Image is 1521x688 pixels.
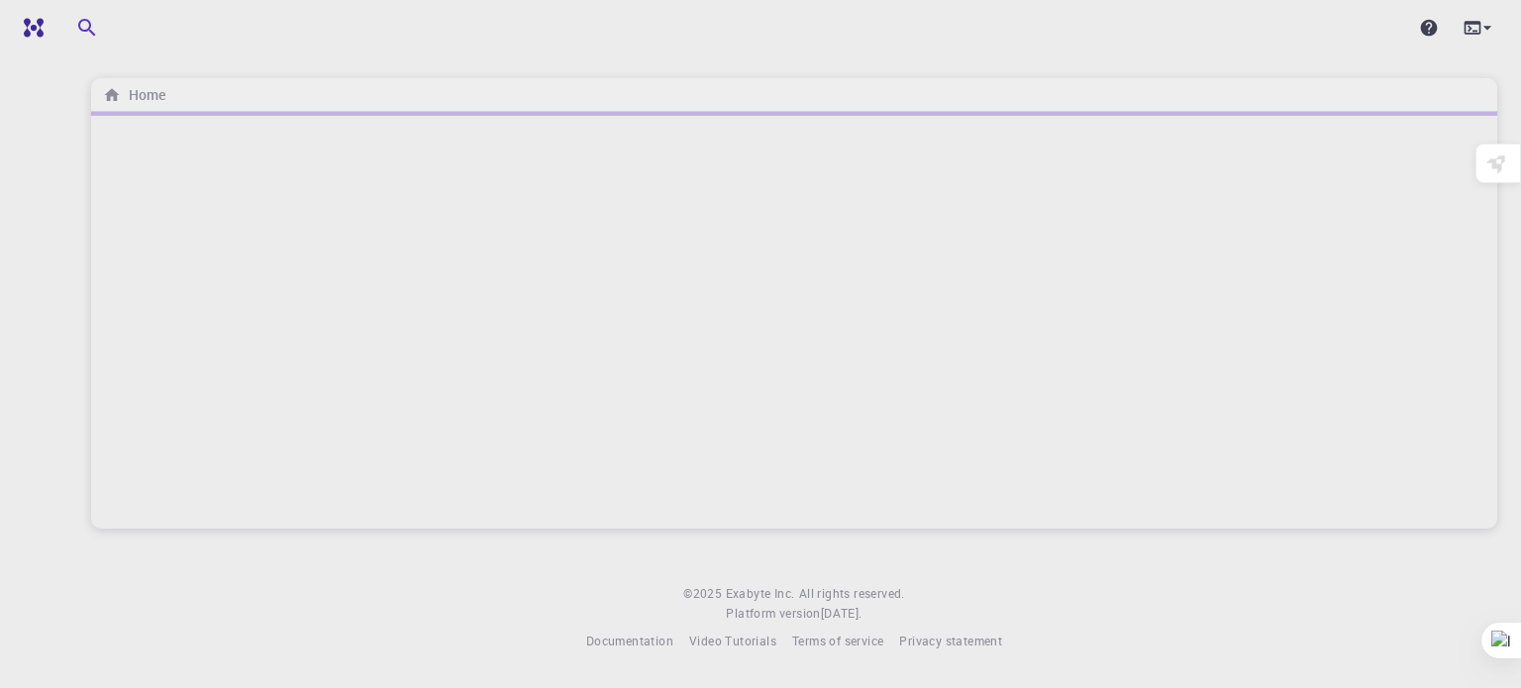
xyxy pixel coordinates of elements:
span: Exabyte Inc. [726,585,795,601]
nav: breadcrumb [99,84,169,106]
span: Video Tutorials [689,633,776,648]
span: All rights reserved. [799,584,905,604]
a: Exabyte Inc. [726,584,795,604]
span: Platform version [726,604,820,624]
span: Terms of service [792,633,883,648]
a: Privacy statement [899,632,1002,651]
a: Terms of service [792,632,883,651]
span: [DATE] . [821,605,862,621]
h6: Home [121,84,165,106]
span: © 2025 [683,584,725,604]
img: logo [16,18,44,38]
span: Privacy statement [899,633,1002,648]
a: Video Tutorials [689,632,776,651]
a: Documentation [586,632,673,651]
span: Documentation [586,633,673,648]
a: [DATE]. [821,604,862,624]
